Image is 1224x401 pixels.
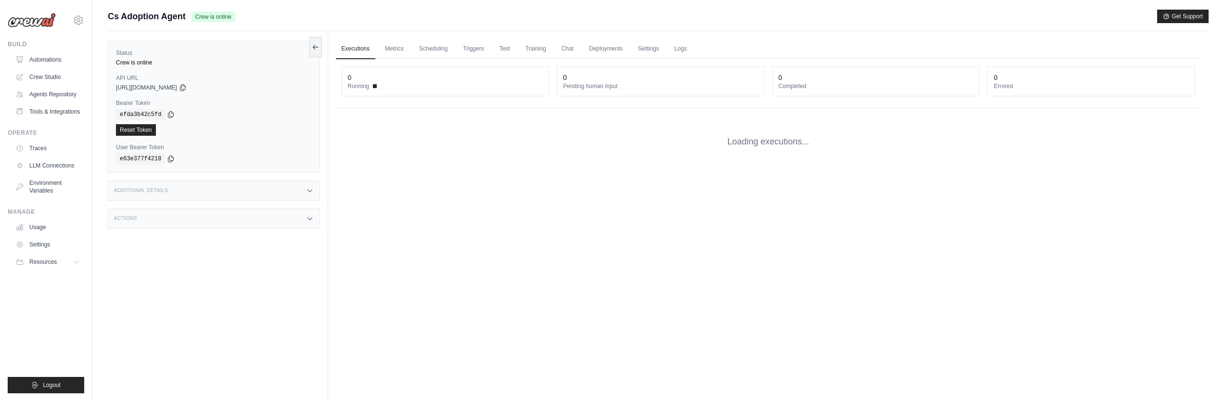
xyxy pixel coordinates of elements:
[191,12,235,22] span: Crew is online
[994,82,1189,90] dt: Errored
[12,52,84,67] a: Automations
[116,143,312,151] label: User Bearer Token
[116,109,165,120] code: efda3b42c5fd
[8,377,84,393] button: Logout
[556,39,579,59] a: Chat
[8,13,56,27] img: Logo
[116,49,312,57] label: Status
[563,82,758,90] dt: Pending human input
[8,129,84,137] div: Operate
[778,73,782,82] div: 0
[994,73,997,82] div: 0
[116,74,312,82] label: API URL
[116,124,156,136] a: Reset Token
[336,120,1201,164] div: Loading executions...
[29,258,57,266] span: Resources
[563,73,567,82] div: 0
[778,82,974,90] dt: Completed
[494,39,516,59] a: Test
[348,82,370,90] span: Running
[457,39,490,59] a: Triggers
[116,59,312,66] div: Crew is online
[1157,10,1209,23] button: Get Support
[12,175,84,198] a: Environment Variables
[12,87,84,102] a: Agents Repository
[348,73,352,82] div: 0
[116,84,177,91] span: [URL][DOMAIN_NAME]
[379,39,409,59] a: Metrics
[116,153,165,165] code: e63e377f4218
[116,99,312,107] label: Bearer Token
[8,208,84,216] div: Manage
[12,69,84,85] a: Crew Studio
[12,104,84,119] a: Tools & Integrations
[413,39,453,59] a: Scheduling
[114,188,168,194] h3: Additional Details
[336,39,376,59] a: Executions
[632,39,664,59] a: Settings
[12,220,84,235] a: Usage
[43,381,61,389] span: Logout
[583,39,628,59] a: Deployments
[520,39,552,59] a: Training
[12,237,84,252] a: Settings
[108,10,186,23] span: Cs Adoption Agent
[12,158,84,173] a: LLM Connections
[12,254,84,270] button: Resources
[12,141,84,156] a: Traces
[669,39,693,59] a: Logs
[8,40,84,48] div: Build
[114,216,137,221] h3: Actions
